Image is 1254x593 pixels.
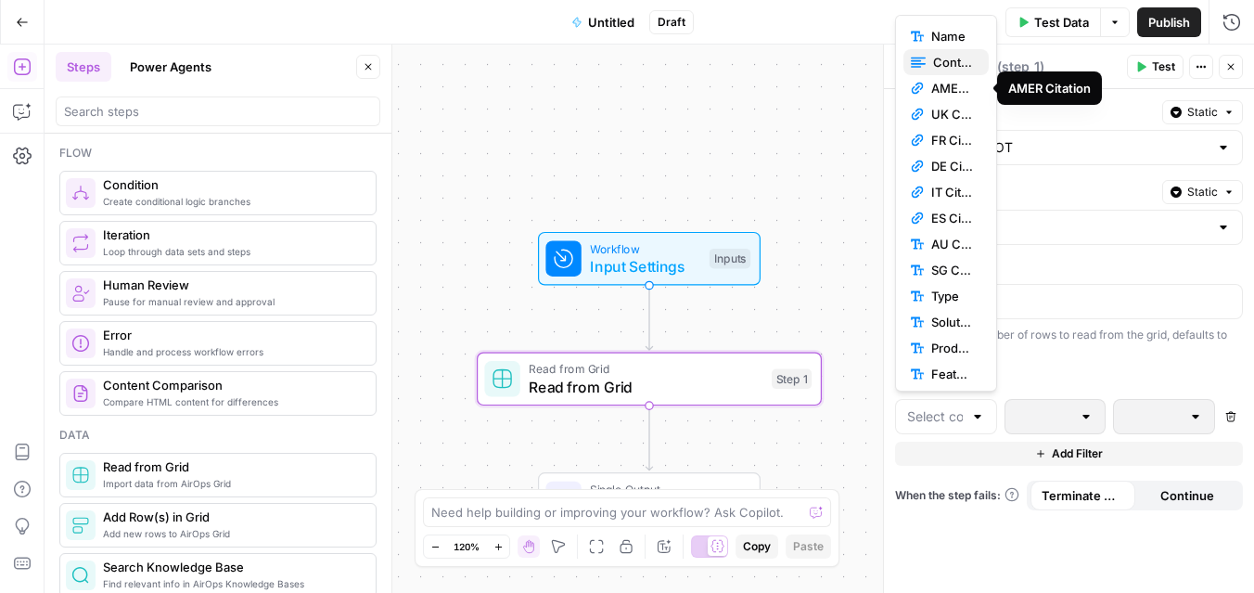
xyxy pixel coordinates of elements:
[103,244,361,259] span: Loop through data sets and steps
[1160,486,1214,505] span: Continue
[103,558,361,576] span: Search Knowledge Base
[931,105,974,123] span: UK Citation
[529,360,762,378] span: Read from Grid
[477,472,822,526] div: Single OutputOutputEnd
[658,14,685,31] span: Draft
[895,260,1243,278] label: Rows Limit
[895,183,1155,201] label: Select Sheet
[997,58,1044,76] span: ( step_1 )
[529,376,762,398] span: Read from Grid
[895,442,1243,466] button: Add Filter
[1034,13,1089,32] span: Test Data
[103,226,361,244] span: Iteration
[59,427,377,444] div: Data
[1187,184,1218,200] span: Static
[895,375,1243,393] label: Filters
[1127,55,1184,79] button: Test
[931,183,974,201] span: IT Citation
[103,508,361,526] span: Add Row(s) in Grid
[931,131,974,149] span: FR Citation
[119,52,223,82] button: Power Agents
[454,539,480,554] span: 120%
[1162,180,1243,204] button: Static
[103,576,361,591] span: Find relevant info in AirOps Knowledge Bases
[793,538,824,555] span: Paste
[1187,104,1218,121] span: Static
[64,102,372,121] input: Search steps
[931,339,974,357] span: Product
[103,326,361,344] span: Error
[1162,100,1243,124] button: Static
[786,535,831,559] button: Paste
[560,7,646,37] button: Untitled
[1052,445,1103,462] span: Add Filter
[588,13,634,32] span: Untitled
[931,313,974,331] span: Solution
[1148,13,1190,32] span: Publish
[895,487,1019,504] a: When the step fails:
[590,481,712,498] span: Single Output
[931,79,974,97] span: AMER Citation
[103,526,361,541] span: Add new rows to AirOps Grid
[103,276,361,294] span: Human Review
[646,406,652,471] g: Edge from step_1 to end
[907,138,1209,157] input: Messaging SSOT
[736,535,778,559] button: Copy
[1152,58,1175,75] span: Test
[71,384,90,403] img: vrinnnclop0vshvmafd7ip1g7ohf
[103,194,361,209] span: Create conditional logic branches
[1005,7,1100,37] button: Test Data
[907,218,1209,237] input: Research
[103,476,361,491] span: Import data from AirOps Grid
[1042,486,1124,505] span: Terminate Workflow
[933,53,974,71] span: Content
[1137,7,1201,37] button: Publish
[590,255,700,277] span: Input Settings
[56,52,111,82] button: Steps
[772,369,812,390] div: Step 1
[477,353,822,406] div: Read from GridRead from GridStep 1
[59,145,377,161] div: Flow
[931,235,974,253] span: AU Citation
[103,294,361,309] span: Pause for manual review and approval
[103,458,361,476] span: Read from Grid
[931,157,974,175] span: DE Citation
[931,261,974,279] span: SG Citation
[743,538,771,555] span: Copy
[710,249,750,269] div: Inputs
[931,27,974,45] span: Name
[103,394,361,409] span: Compare HTML content for differences
[477,232,822,286] div: WorkflowInput SettingsInputs
[103,376,361,394] span: Content Comparison
[931,365,974,383] span: Feature
[931,287,974,305] span: Type
[1135,481,1240,510] button: Continue
[103,175,361,194] span: Condition
[931,209,974,227] span: ES Citation
[646,286,652,351] g: Edge from start to step_1
[907,407,963,426] input: Select column
[590,239,700,257] span: Workflow
[895,327,1243,360] div: The maximum number of rows to read from the grid, defaults to 50.
[103,344,361,359] span: Handle and process workflow errors
[895,103,1155,122] label: Select Grid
